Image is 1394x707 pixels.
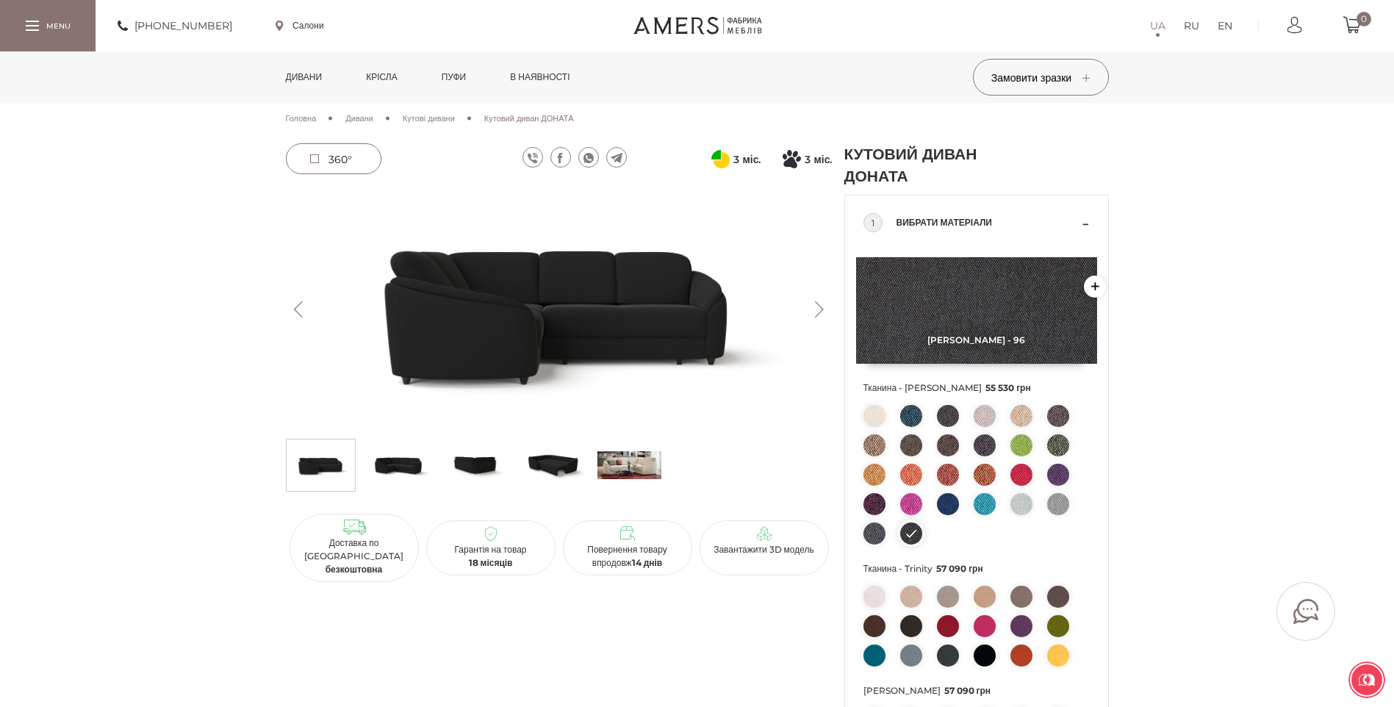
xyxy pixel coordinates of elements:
img: Кутовий диван ДОНАТА s-3 [520,443,584,487]
img: Кутовий диван ДОНАТА s-1 [366,443,430,487]
span: Тканина - [PERSON_NAME] [863,378,1090,398]
div: 1 [863,213,883,232]
img: Кутовий диван ДОНАТА -0 [286,187,833,431]
a: RU [1184,17,1199,35]
b: 14 днів [632,557,663,568]
img: s_ [597,443,661,487]
a: UA [1150,17,1165,35]
a: Салони [276,19,324,32]
a: facebook [550,147,571,168]
img: Etna - 21 [856,257,1097,364]
span: [PERSON_NAME] [863,681,1090,700]
svg: Покупка частинами від Монобанку [783,150,801,168]
a: [PHONE_NUMBER] [118,17,232,35]
a: в наявності [499,51,581,103]
b: 18 місяців [469,557,513,568]
img: Кутовий диван ДОНАТА s-0 [289,443,353,487]
span: Кутові дивани [403,113,455,123]
img: Кутовий диван ДОНАТА s-2 [443,443,507,487]
a: Кутові дивани [403,112,455,125]
p: Доставка по [GEOGRAPHIC_DATA] [295,536,413,576]
span: Тканина - Trinity [863,559,1090,578]
span: Замовити зразки [991,71,1090,85]
a: 360° [286,143,381,174]
p: Завантажити 3D модель [705,543,823,556]
svg: Оплата частинами від ПриватБанку [711,150,730,168]
h1: Кутовий диван ДОНАТА [844,143,1013,187]
a: EN [1218,17,1232,35]
a: whatsapp [578,147,599,168]
span: 3 міс. [805,151,832,168]
a: Головна [286,112,317,125]
span: 360° [328,153,352,166]
span: 3 міс. [733,151,761,168]
button: Замовити зразки [973,59,1109,96]
a: Дивани [275,51,334,103]
span: 57 090 грн [936,563,983,574]
a: Дивани [345,112,373,125]
span: 0 [1357,12,1371,26]
span: 55 530 грн [985,382,1031,393]
p: Гарантія на товар [432,543,550,570]
button: Previous [286,301,312,317]
a: telegram [606,147,627,168]
p: Повернення товару впродовж [569,543,686,570]
span: 57 090 грн [944,685,991,696]
b: безкоштовна [326,564,383,575]
a: viber [522,147,543,168]
a: Крісла [355,51,408,103]
span: Головна [286,113,317,123]
span: Дивани [345,113,373,123]
span: [PERSON_NAME] - 96 [856,334,1097,345]
button: Next [807,301,833,317]
a: Пуфи [431,51,478,103]
span: Вибрати матеріали [897,214,1079,232]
